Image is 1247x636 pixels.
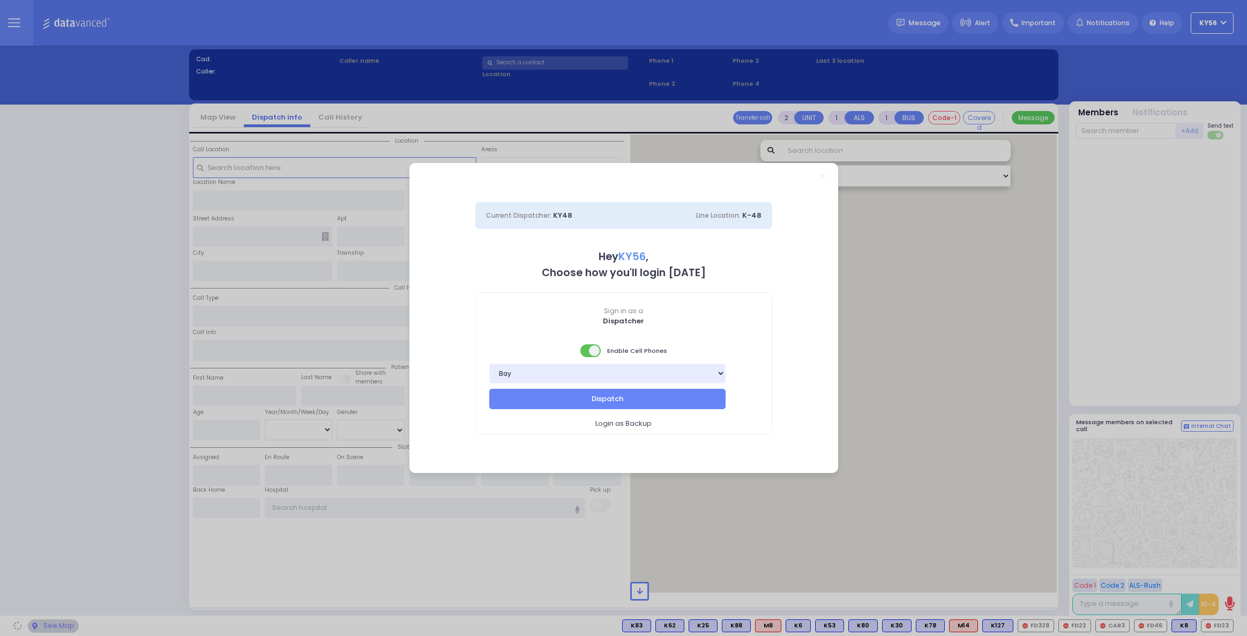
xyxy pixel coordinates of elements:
[542,265,706,280] b: Choose how you'll login [DATE]
[819,174,825,180] a: Close
[486,211,551,220] span: Current Dispatcher:
[489,389,726,409] button: Dispatch
[476,306,772,316] span: Sign in as a
[553,210,572,220] span: KY48
[618,249,646,264] span: KY56
[603,316,644,326] b: Dispatcher
[742,210,761,220] span: K-48
[696,211,741,220] span: Line Location:
[580,343,667,358] span: Enable Cell Phones
[595,418,652,429] span: Login as Backup
[599,249,648,264] b: Hey ,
